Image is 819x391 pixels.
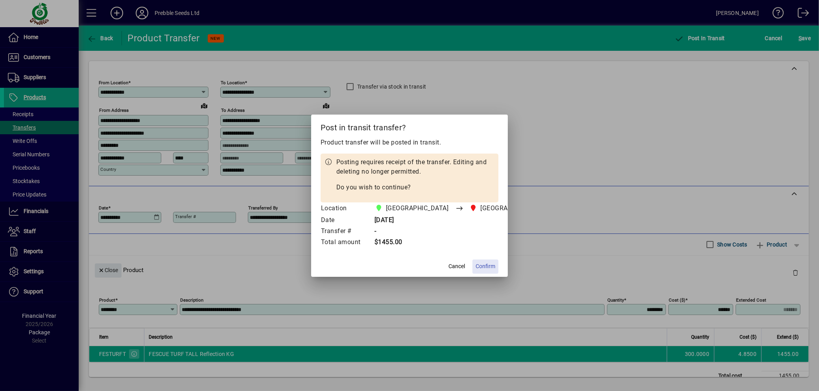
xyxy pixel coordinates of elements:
p: Product transfer will be posted in transit. [321,138,498,147]
td: $1455.00 [369,237,558,248]
span: [GEOGRAPHIC_DATA] [481,204,544,213]
td: Location [321,202,369,215]
td: [DATE] [369,215,558,226]
button: Cancel [444,259,469,274]
span: PALMERSTON NORTH [468,203,547,214]
span: [GEOGRAPHIC_DATA] [386,204,449,213]
span: CHRISTCHURCH [373,203,452,214]
h2: Post in transit transfer? [311,115,508,137]
td: Total amount [321,237,369,248]
span: Confirm [476,262,495,271]
button: Confirm [472,259,498,274]
td: - [369,226,558,237]
td: Date [321,215,369,226]
p: Posting requires receipt of the transfer. Editing and deleting no longer permitted. [336,158,494,176]
span: Cancel [448,262,465,271]
td: Transfer # [321,226,369,237]
p: Do you wish to continue? [336,183,494,192]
